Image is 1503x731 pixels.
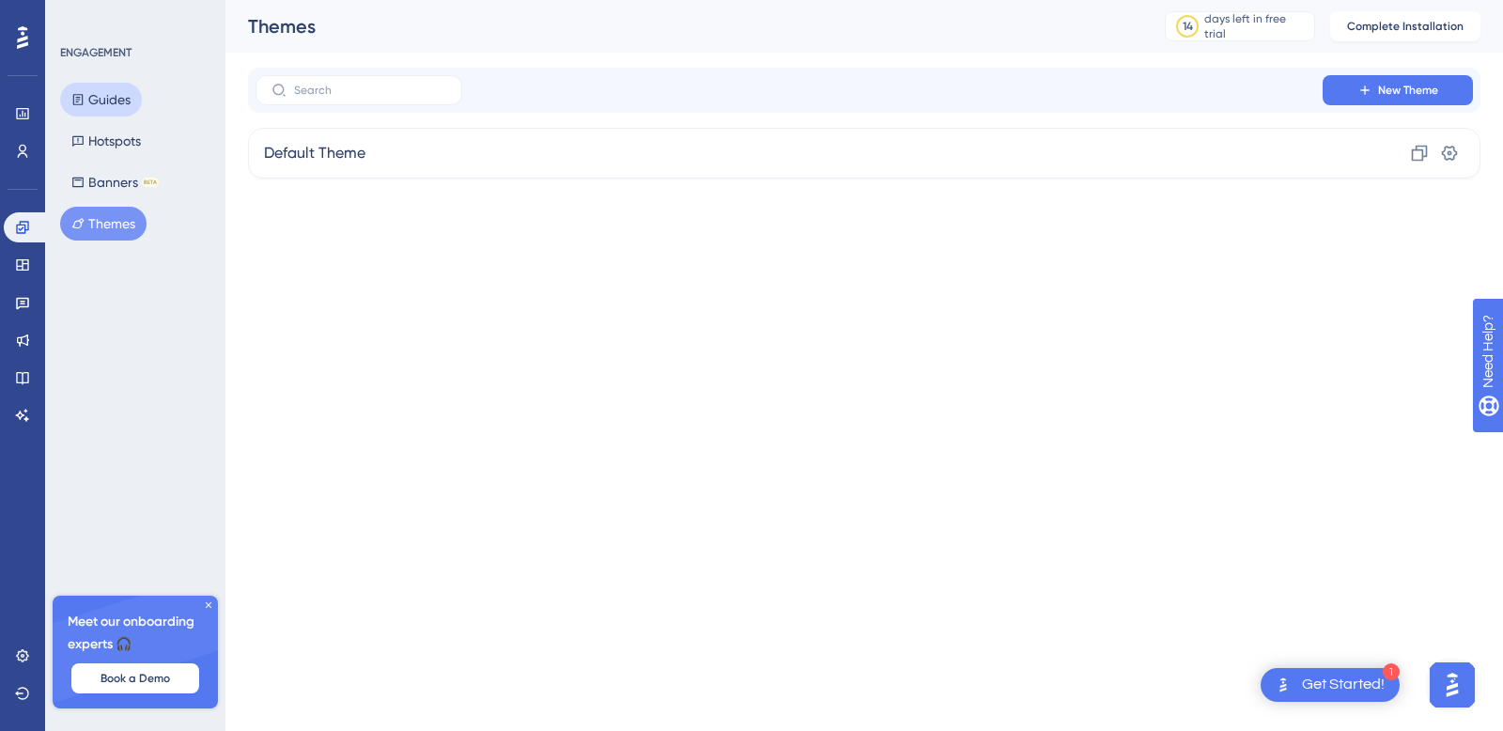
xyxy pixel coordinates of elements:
iframe: UserGuiding AI Assistant Launcher [1424,657,1480,713]
button: BannersBETA [60,165,170,199]
span: Need Help? [44,5,117,27]
span: Book a Demo [101,671,170,686]
div: Open Get Started! checklist, remaining modules: 1 [1261,668,1400,702]
div: days left in free trial [1204,11,1309,41]
div: BETA [142,178,159,187]
button: Hotspots [60,124,152,158]
input: Search [294,84,446,97]
button: New Theme [1323,75,1473,105]
div: Themes [248,13,1118,39]
span: Meet our onboarding experts 🎧 [68,611,203,656]
button: Themes [60,207,147,241]
div: Get Started! [1302,675,1385,695]
span: New Theme [1378,83,1438,98]
img: launcher-image-alternative-text [1272,674,1294,696]
div: 14 [1183,19,1193,34]
div: ENGAGEMENT [60,45,132,60]
button: Book a Demo [71,663,199,693]
div: 1 [1383,663,1400,680]
button: Complete Installation [1330,11,1480,41]
button: Guides [60,83,142,117]
span: Complete Installation [1347,19,1464,34]
span: Default Theme [264,142,365,164]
